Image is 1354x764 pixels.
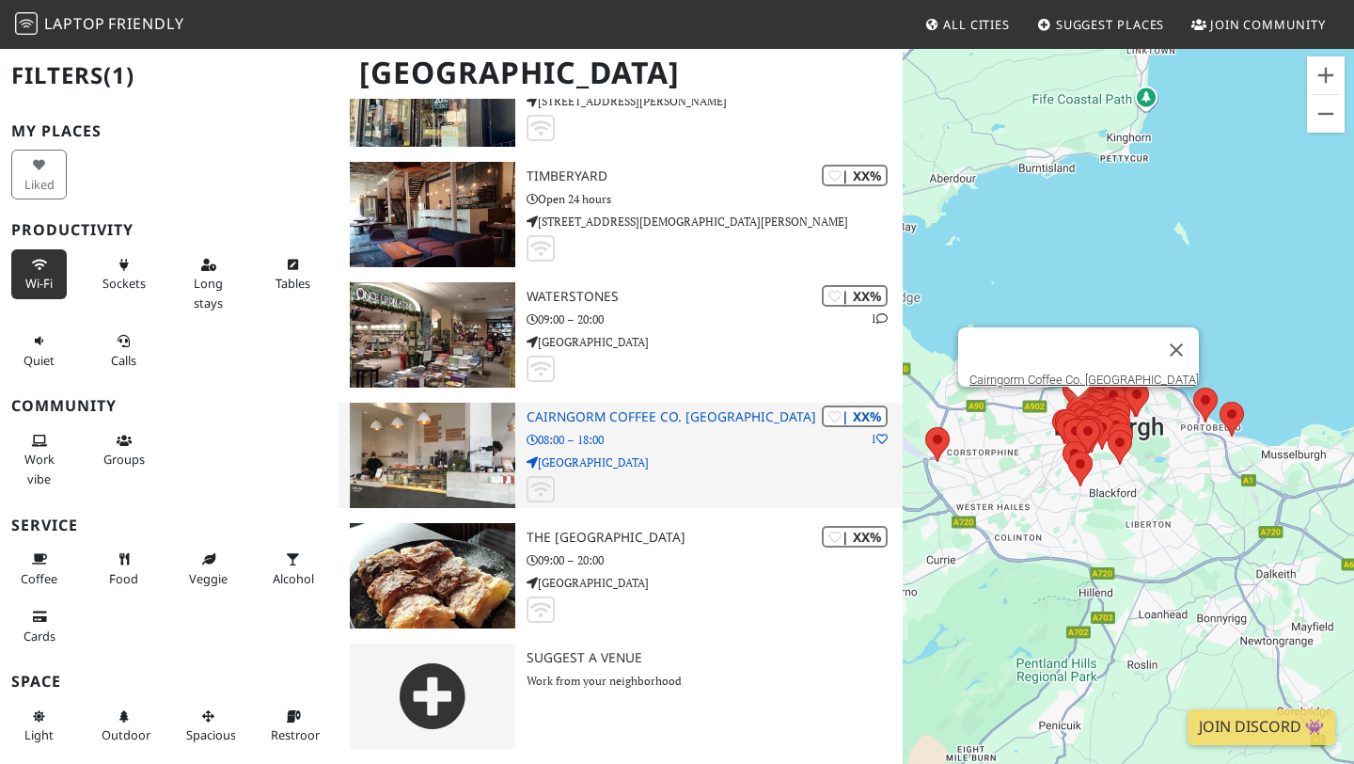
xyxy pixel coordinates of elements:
h3: Service [11,517,327,534]
button: Coffee [11,544,67,594]
button: Outdoor [96,701,151,751]
span: Join Community [1210,16,1326,33]
span: Long stays [194,275,223,310]
p: 09:00 – 20:00 [527,551,903,569]
button: Restroom [265,701,321,751]
span: Friendly [108,13,183,34]
h3: Cairngorm Coffee Co. [GEOGRAPHIC_DATA] [527,409,903,425]
button: Work vibe [11,425,67,494]
h2: Filters [11,47,327,104]
span: Credit cards [24,628,55,645]
span: Quiet [24,352,55,369]
span: Natural light [24,726,54,743]
span: Food [109,570,138,587]
a: Cairngorm Coffee Co. West End | XX% 1 Cairngorm Coffee Co. [GEOGRAPHIC_DATA] 08:00 – 18:00 [GEOGR... [338,403,903,508]
span: Veggie [189,570,228,587]
h3: TIMBERYARD [527,168,903,184]
p: 1 [871,430,888,448]
button: Sockets [96,249,151,299]
div: | XX% [822,406,888,427]
span: (1) [103,59,134,90]
button: Zoom in [1307,56,1345,94]
button: Spacious [181,701,236,751]
h3: Space [11,673,327,691]
p: [GEOGRAPHIC_DATA] [527,574,903,592]
span: Alcohol [273,570,314,587]
span: Laptop [44,13,105,34]
p: 09:00 – 20:00 [527,310,903,328]
span: Outdoor area [102,726,150,743]
h3: Waterstones [527,289,903,305]
p: [STREET_ADDRESS][DEMOGRAPHIC_DATA][PERSON_NAME] [527,213,903,231]
h3: My Places [11,122,327,140]
span: People working [24,451,55,486]
a: LaptopFriendly LaptopFriendly [15,8,184,41]
h3: Community [11,397,327,415]
h3: The [GEOGRAPHIC_DATA] [527,530,903,546]
button: Veggie [181,544,236,594]
span: Group tables [103,451,145,468]
img: gray-place-d2bdb4477600e061c01bd816cc0f2ef0cfcb1ca9e3ad78868dd16fb2af073a21.png [350,644,515,749]
a: All Cities [917,8,1017,41]
button: Light [11,701,67,751]
button: Cards [11,601,67,651]
button: Groups [96,425,151,475]
a: The Richmond Cafe | XX% The [GEOGRAPHIC_DATA] 09:00 – 20:00 [GEOGRAPHIC_DATA] [338,523,903,629]
span: Stable Wi-Fi [25,275,53,292]
a: Join Community [1184,8,1333,41]
a: Suggest a Venue Work from your neighborhood [338,644,903,749]
span: Video/audio calls [111,352,136,369]
p: Work from your neighborhood [527,672,903,690]
p: [GEOGRAPHIC_DATA] [527,333,903,351]
button: Long stays [181,249,236,318]
img: Cairngorm Coffee Co. West End [350,403,515,508]
button: Tables [265,249,321,299]
p: 1 [871,310,888,327]
div: | XX% [822,526,888,548]
span: Coffee [21,570,57,587]
img: The Richmond Cafe [350,523,515,629]
img: TIMBERYARD [350,162,515,267]
img: Waterstones [350,282,515,388]
img: LaptopFriendly [15,12,38,35]
p: Open 24 hours [527,190,903,208]
a: Cairngorm Coffee Co. [GEOGRAPHIC_DATA] [969,373,1199,387]
button: Zoom out [1307,95,1345,133]
span: Power sockets [102,275,146,292]
p: 08:00 – 18:00 [527,431,903,449]
h3: Suggest a Venue [527,650,903,666]
span: Restroom [271,726,326,743]
a: TIMBERYARD | XX% TIMBERYARD Open 24 hours [STREET_ADDRESS][DEMOGRAPHIC_DATA][PERSON_NAME] [338,162,903,267]
h3: Productivity [11,221,327,239]
a: Waterstones | XX% 1 Waterstones 09:00 – 20:00 [GEOGRAPHIC_DATA] [338,282,903,388]
button: Calls [96,326,151,375]
span: Spacious [186,726,236,743]
a: Suggest Places [1030,8,1173,41]
button: Wi-Fi [11,249,67,299]
h1: [GEOGRAPHIC_DATA] [344,47,899,99]
div: | XX% [822,285,888,307]
button: Alcohol [265,544,321,594]
span: Suggest Places [1056,16,1165,33]
button: Close [1154,327,1199,373]
button: Food [96,544,151,594]
div: | XX% [822,165,888,186]
button: Quiet [11,326,67,375]
span: Work-friendly tables [276,275,310,292]
p: [GEOGRAPHIC_DATA] [527,454,903,471]
span: All Cities [943,16,1010,33]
